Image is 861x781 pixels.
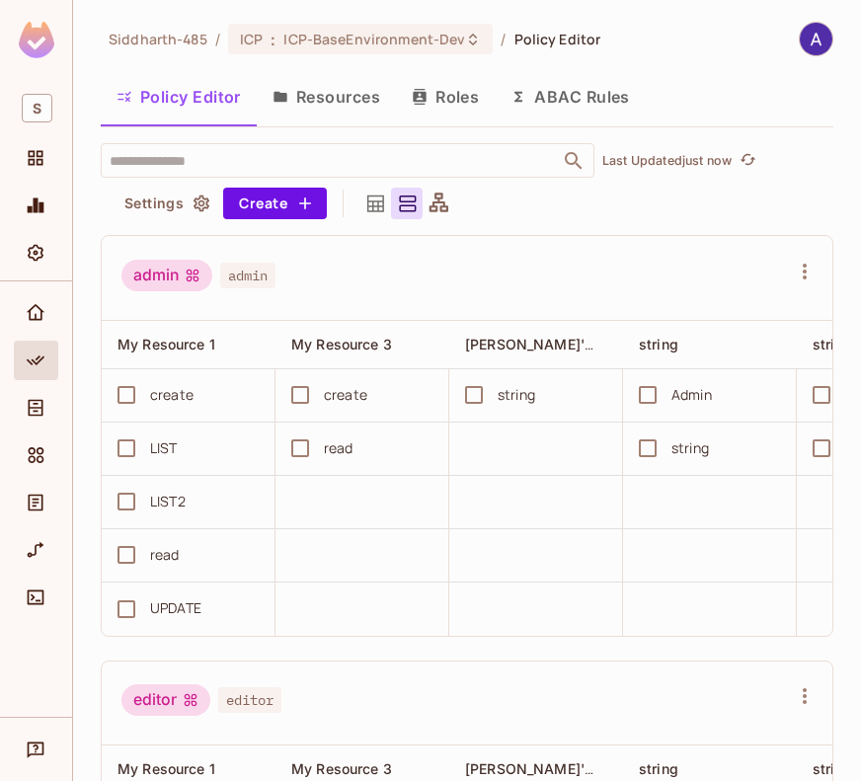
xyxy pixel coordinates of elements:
div: Admin [671,384,712,406]
div: create [150,384,194,406]
li: / [501,30,506,48]
span: My Resource 1 [117,336,215,352]
span: S [22,94,52,122]
span: [PERSON_NAME]'S UPDATED RESOURCE 1 [465,335,750,353]
span: Click to refresh data [732,149,759,173]
div: admin [121,260,212,291]
div: create [324,384,367,406]
div: Connect [14,578,58,617]
span: the active workspace [109,30,207,48]
span: ICP [240,30,263,48]
div: Monitoring [14,186,58,225]
button: Policy Editor [101,72,257,121]
img: ASHISH SANDEY [800,23,832,55]
div: Policy [14,341,58,380]
span: : [270,32,276,47]
div: LIST2 [150,491,186,512]
div: Directory [14,388,58,428]
p: Last Updated just now [602,153,732,169]
span: [PERSON_NAME]'S UPDATED RESOURCE 1 [465,759,750,778]
span: string [813,760,852,777]
div: Audit Log [14,483,58,522]
button: Create [223,188,327,219]
div: UPDATE [150,597,201,619]
button: Resources [257,72,396,121]
li: / [215,30,220,48]
button: Settings [117,188,215,219]
button: refresh [736,149,759,173]
span: My Resource 1 [117,760,215,777]
span: admin [220,263,275,288]
span: My Resource 3 [291,760,392,777]
div: LIST [150,437,178,459]
div: editor [121,684,210,716]
span: string [639,336,678,352]
span: string [813,336,852,352]
button: ABAC Rules [495,72,646,121]
div: URL Mapping [14,530,58,570]
div: read [150,544,180,566]
img: SReyMgAAAABJRU5ErkJggg== [19,22,54,58]
div: Workspace: Siddharth-485 [14,86,58,130]
div: Settings [14,233,58,273]
button: Open [560,147,587,175]
span: string [639,760,678,777]
div: read [324,437,353,459]
span: ICP-BaseEnvironment-Dev [283,30,465,48]
div: Projects [14,138,58,178]
span: refresh [740,151,756,171]
div: string [671,437,709,459]
div: Help & Updates [14,730,58,769]
button: Roles [396,72,495,121]
div: Elements [14,435,58,475]
span: My Resource 3 [291,336,392,352]
div: string [498,384,535,406]
div: Home [14,293,58,333]
span: editor [218,687,281,713]
span: Policy Editor [514,30,601,48]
